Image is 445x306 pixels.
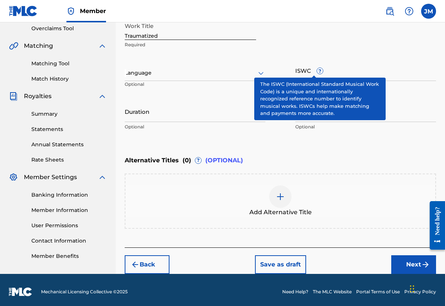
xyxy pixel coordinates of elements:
a: Match History [31,75,107,83]
img: expand [98,173,107,182]
p: Optional [295,82,436,89]
a: Contact Information [31,237,107,245]
a: Annual Statements [31,141,107,149]
a: The MLC Website [313,288,352,295]
img: 7ee5dd4eb1f8a8e3ef2f.svg [131,260,140,269]
iframe: Chat Widget [408,270,445,306]
span: ? [195,157,201,163]
a: User Permissions [31,222,107,229]
button: Save as draft [255,255,306,274]
span: ? [369,109,375,115]
span: Member [80,7,106,15]
button: Back [125,255,169,274]
img: search [385,7,394,16]
a: Portal Terms of Use [356,288,400,295]
div: User Menu [421,4,436,19]
img: f7272a7cc735f4ea7f67.svg [421,260,430,269]
a: Need Help? [282,288,308,295]
img: help [405,7,414,16]
a: Public Search [382,4,397,19]
img: expand [98,41,107,50]
a: Privacy Policy [404,288,436,295]
img: Member Settings [9,173,18,182]
a: Member Benefits [31,252,107,260]
a: Matching Tool [31,60,107,68]
a: Member Information [31,206,107,214]
p: Optional [125,124,265,130]
img: Top Rightsholder [66,7,75,16]
img: add [276,192,285,201]
button: Next [391,255,436,274]
div: Help [402,4,417,19]
p: Required [125,41,256,48]
a: Banking Information [31,191,107,199]
span: (OPTIONAL) [205,156,243,165]
p: Optional [295,124,436,130]
span: Matching [24,41,53,50]
a: Overclaims Tool [31,25,107,32]
img: Matching [9,41,18,50]
span: Alternative Titles [125,156,179,165]
a: Rate Sheets [31,156,107,164]
span: Mechanical Licensing Collective © 2025 [41,288,128,295]
img: expand [98,92,107,101]
iframe: Resource Center [424,194,445,257]
p: Optional [125,81,172,93]
div: Drag [410,278,414,300]
img: logo [9,287,32,296]
span: ? [317,68,323,74]
img: Royalties [9,92,18,101]
a: Summary [31,110,107,118]
span: Royalties [24,92,52,101]
span: Add Alternative Title [249,208,312,217]
img: MLC Logo [9,6,38,16]
span: ( 0 ) [183,156,191,165]
a: Statements [31,125,107,133]
span: Member Settings [24,173,77,182]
